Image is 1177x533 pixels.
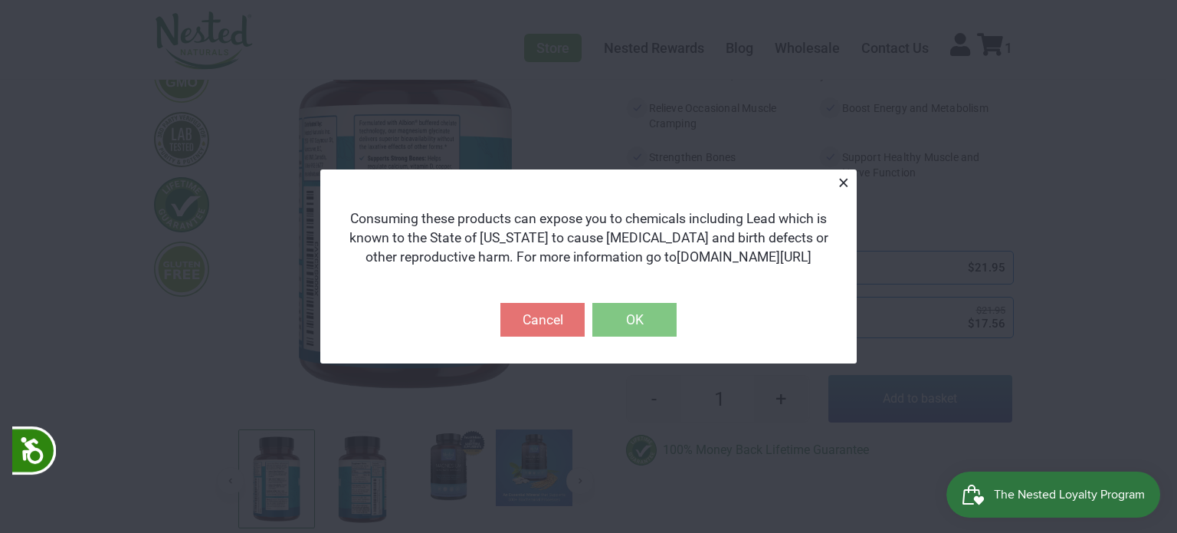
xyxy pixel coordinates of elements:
[592,303,677,337] button: OK
[500,303,585,337] button: Cancel
[677,249,811,265] a: [DOMAIN_NAME][URL]
[347,209,830,266] p: Consuming these products can expose you to chemicals including Lead which is known to the State o...
[946,472,1162,518] iframe: Button to open loyalty program pop-up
